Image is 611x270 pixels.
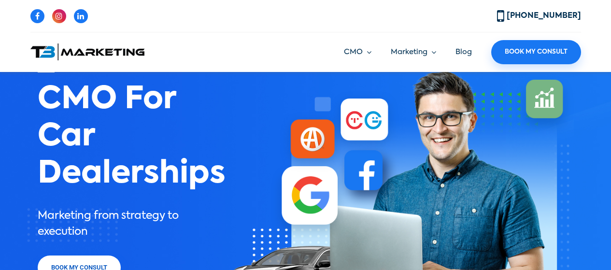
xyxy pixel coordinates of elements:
[455,48,472,56] a: Blog
[30,43,144,60] img: T3 Marketing
[38,70,207,193] h1: CMO For Car Dealerships
[344,47,371,58] a: CMO
[391,47,436,58] a: Marketing
[491,40,581,64] a: Book My Consult
[497,12,581,20] a: [PHONE_NUMBER]
[38,208,207,240] p: Marketing from strategy to execution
